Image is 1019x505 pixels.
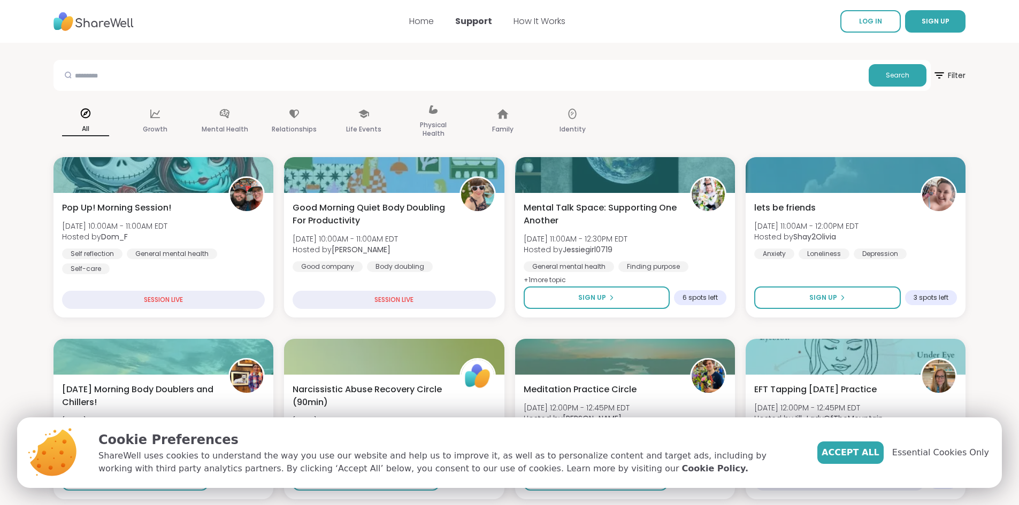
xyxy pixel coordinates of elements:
[461,360,494,393] img: ShareWell
[840,10,901,33] a: LOG IN
[332,244,390,255] b: [PERSON_NAME]
[892,446,989,459] span: Essential Cookies Only
[914,293,948,302] span: 3 spots left
[62,415,172,426] span: [DATE] 11:00AM - 12:00PM EDT
[367,261,433,272] div: Body doubling
[293,244,398,255] span: Hosted by
[869,64,926,87] button: Search
[886,71,909,80] span: Search
[62,231,167,242] span: Hosted by
[293,201,447,227] span: Good Morning Quiet Body Doubling For Productivity
[563,244,612,255] b: Jessiegirl0719
[62,248,122,259] div: Self reflection
[98,449,800,475] p: ShareWell uses cookies to understand the way you use our website and help us to improve it, as we...
[754,413,883,424] span: Hosted by
[524,234,627,244] span: [DATE] 11:00AM - 12:30PM EDT
[754,383,877,396] span: EFT Tapping [DATE] Practice
[53,7,134,36] img: ShareWell Nav Logo
[692,360,725,393] img: Nicholas
[492,123,514,136] p: Family
[293,234,398,244] span: [DATE] 10:00AM - 11:00AM EDT
[455,15,492,27] a: Support
[817,441,884,464] button: Accept All
[905,10,966,33] button: SIGN UP
[922,178,955,211] img: Shay2Olivia
[127,248,217,259] div: General mental health
[859,17,882,26] span: LOG IN
[293,383,447,409] span: Narcissistic Abuse Recovery Circle (90min)
[563,413,622,424] b: [PERSON_NAME]
[62,221,167,231] span: [DATE] 10:00AM - 11:00AM EDT
[793,413,883,424] b: Jill_LadyOfTheMountain
[461,178,494,211] img: Adrienne_QueenOfTheDawn
[799,248,849,259] div: Loneliness
[62,291,265,309] div: SESSION LIVE
[230,178,263,211] img: Dom_F
[754,231,859,242] span: Hosted by
[524,286,670,309] button: Sign Up
[809,293,837,302] span: Sign Up
[98,430,800,449] p: Cookie Preferences
[409,15,434,27] a: Home
[754,221,859,231] span: [DATE] 11:00AM - 12:00PM EDT
[692,178,725,211] img: Jessiegirl0719
[682,462,748,475] a: Cookie Policy.
[62,122,109,136] p: All
[933,63,966,88] span: Filter
[62,201,171,214] span: Pop Up! Morning Session!
[922,360,955,393] img: Jill_LadyOfTheMountain
[793,231,836,242] b: Shay2Olivia
[524,201,678,227] span: Mental Talk Space: Supporting One Another
[62,263,110,274] div: Self-care
[272,123,317,136] p: Relationships
[560,123,586,136] p: Identity
[754,286,901,309] button: Sign Up
[822,446,879,459] span: Accept All
[410,119,457,140] p: Physical Health
[143,123,167,136] p: Growth
[922,17,949,26] span: SIGN UP
[346,123,381,136] p: Life Events
[578,293,606,302] span: Sign Up
[293,415,404,426] span: [DATE] 12:00PM - 1:30PM EDT
[514,15,565,27] a: How It Works
[754,402,883,413] span: [DATE] 12:00PM - 12:45PM EDT
[933,60,966,91] button: Filter
[524,244,627,255] span: Hosted by
[202,123,248,136] p: Mental Health
[683,293,718,302] span: 6 spots left
[62,383,217,409] span: [DATE] Morning Body Doublers and Chillers!
[293,261,363,272] div: Good company
[524,261,614,272] div: General mental health
[618,261,688,272] div: Finding purpose
[524,383,637,396] span: Meditation Practice Circle
[524,413,630,424] span: Hosted by
[101,231,128,242] b: Dom_F
[854,248,907,259] div: Depression
[754,201,816,214] span: lets be friends
[754,248,794,259] div: Anxiety
[524,402,630,413] span: [DATE] 12:00PM - 12:45PM EDT
[293,291,495,309] div: SESSION LIVE
[230,360,263,393] img: AmberWolffWizard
